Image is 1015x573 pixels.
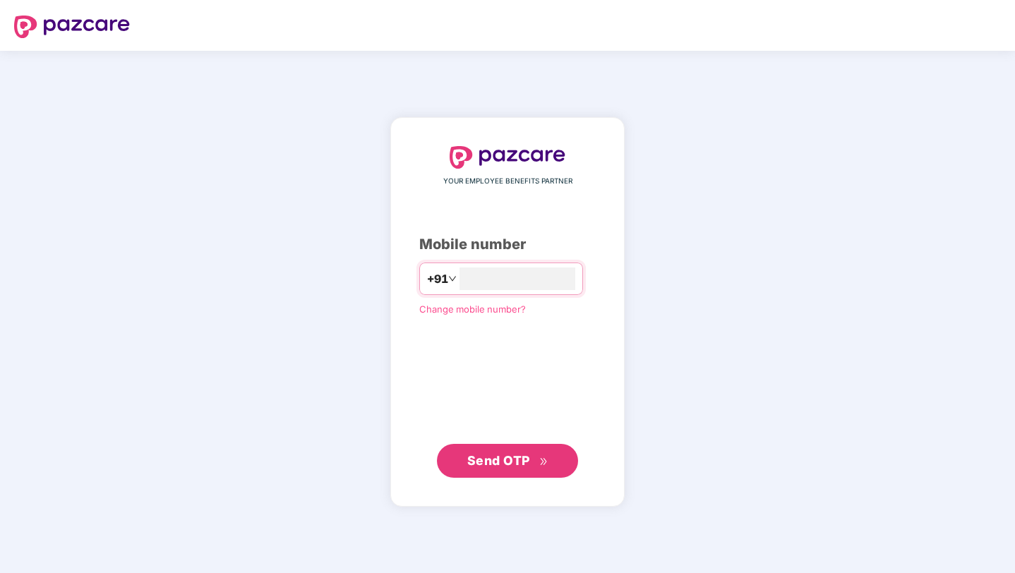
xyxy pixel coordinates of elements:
[448,275,457,283] span: down
[443,176,572,187] span: YOUR EMPLOYEE BENEFITS PARTNER
[14,16,130,38] img: logo
[539,457,548,466] span: double-right
[437,444,578,478] button: Send OTPdouble-right
[419,234,596,255] div: Mobile number
[467,453,530,468] span: Send OTP
[427,270,448,288] span: +91
[419,303,526,315] a: Change mobile number?
[450,146,565,169] img: logo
